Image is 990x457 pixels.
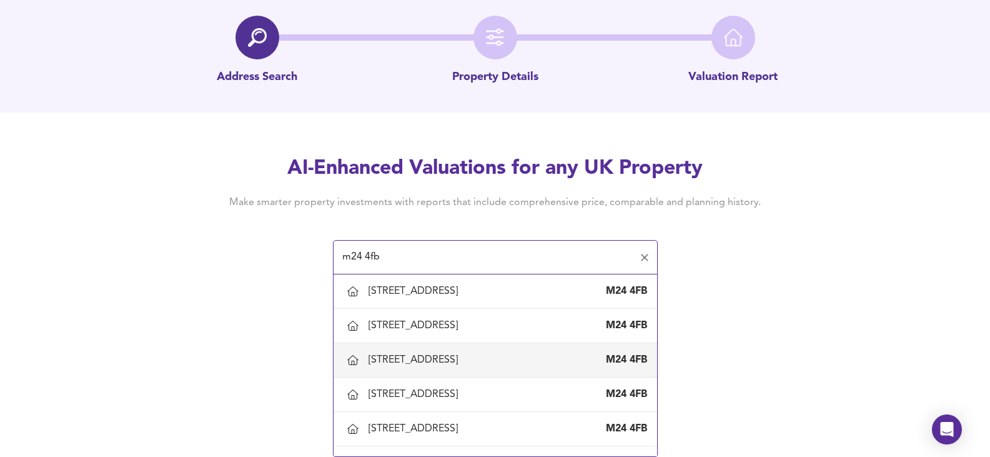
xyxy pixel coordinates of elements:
h2: AI-Enhanced Valuations for any UK Property [210,155,780,183]
div: [STREET_ADDRESS] [369,319,463,333]
div: [STREET_ADDRESS] [369,422,463,436]
div: [STREET_ADDRESS] [369,353,463,367]
div: M24 4FB [597,319,647,333]
p: Valuation Report [688,69,778,86]
input: Enter a postcode to start... [339,246,633,269]
img: home-icon [724,28,743,47]
img: search-icon [248,28,267,47]
div: M24 4FB [597,422,647,436]
button: Clear [636,249,653,266]
h4: Make smarter property investments with reports that include comprehensive price, comparable and p... [210,196,780,209]
p: Address Search [217,69,297,86]
div: [STREET_ADDRESS] [369,388,463,401]
div: Open Intercom Messenger [932,414,962,444]
div: M24 4FB [597,388,647,401]
div: [STREET_ADDRESS] [369,284,463,298]
div: M24 4FB [597,284,647,298]
p: Property Details [452,69,538,86]
img: filter-icon [486,28,505,47]
div: M24 4FB [597,353,647,367]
